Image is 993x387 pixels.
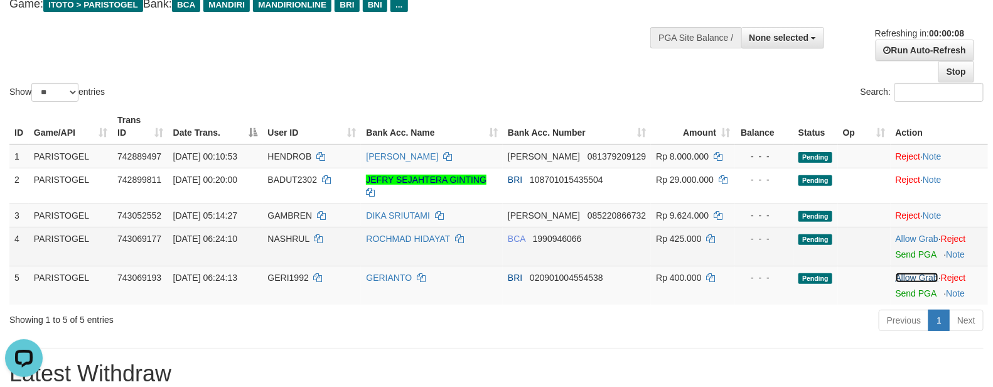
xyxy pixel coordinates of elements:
[896,151,921,161] a: Reject
[896,273,941,283] span: ·
[361,109,503,144] th: Bank Acc. Name: activate to sort column ascending
[508,151,580,161] span: [PERSON_NAME]
[533,234,582,244] span: Copy 1990946066 to clipboard
[741,27,825,48] button: None selected
[267,210,312,221] span: GAMBREN
[262,109,361,144] th: User ID: activate to sort column ascending
[651,109,735,144] th: Amount: activate to sort column ascending
[879,310,929,331] a: Previous
[650,27,741,48] div: PGA Site Balance /
[949,310,984,331] a: Next
[267,234,309,244] span: NASHRUL
[894,83,984,102] input: Search:
[896,273,938,283] a: Allow Grab
[112,109,168,144] th: Trans ID: activate to sort column ascending
[938,61,974,82] a: Stop
[923,175,942,185] a: Note
[740,173,788,186] div: - - -
[896,249,937,259] a: Send PGA
[29,266,112,305] td: PARISTOGEL
[503,109,651,144] th: Bank Acc. Number: activate to sort column ascending
[891,227,988,266] td: ·
[656,210,709,221] span: Rp 9.624.000
[117,234,161,244] span: 743069177
[896,288,937,298] a: Send PGA
[29,204,112,227] td: PARISTOGEL
[530,273,603,283] span: Copy 020901004554538 to clipboard
[947,249,965,259] a: Note
[173,234,237,244] span: [DATE] 06:24:10
[588,210,646,221] span: Copy 085220866732 to clipboard
[29,227,112,266] td: PARISTOGEL
[117,210,161,221] span: 743052552
[267,151,311,161] span: HENDROB
[117,151,161,161] span: 742889497
[366,175,486,185] a: JEFRY SEJAHTERA GINTING
[891,266,988,305] td: ·
[928,310,950,331] a: 1
[798,211,832,222] span: Pending
[9,204,29,227] td: 3
[366,234,450,244] a: ROCHMAD HIDAYAT
[838,109,891,144] th: Op: activate to sort column ascending
[508,234,525,244] span: BCA
[9,144,29,168] td: 1
[9,227,29,266] td: 4
[173,175,237,185] span: [DATE] 00:20:00
[9,83,105,102] label: Show entries
[29,168,112,204] td: PARISTOGEL
[366,273,412,283] a: GERIANTO
[740,232,788,245] div: - - -
[656,175,714,185] span: Rp 29.000.000
[173,210,237,221] span: [DATE] 05:14:27
[740,209,788,222] div: - - -
[267,175,317,185] span: BADUT2302
[656,151,709,161] span: Rp 8.000.000
[891,144,988,168] td: ·
[29,109,112,144] th: Game/API: activate to sort column ascending
[798,152,832,163] span: Pending
[798,273,832,284] span: Pending
[656,273,701,283] span: Rp 400.000
[508,273,522,283] span: BRI
[5,5,43,43] button: Open LiveChat chat widget
[117,175,161,185] span: 742899811
[31,83,78,102] select: Showentries
[896,175,921,185] a: Reject
[798,234,832,245] span: Pending
[947,288,965,298] a: Note
[117,273,161,283] span: 743069193
[366,151,438,161] a: [PERSON_NAME]
[508,175,522,185] span: BRI
[530,175,603,185] span: Copy 108701015435504 to clipboard
[793,109,838,144] th: Status
[891,109,988,144] th: Action
[9,361,984,386] h1: Latest Withdraw
[267,273,308,283] span: GERI1992
[876,40,974,61] a: Run Auto-Refresh
[29,144,112,168] td: PARISTOGEL
[891,168,988,204] td: ·
[366,210,430,221] a: DIKA SRIUTAMI
[588,151,646,161] span: Copy 081379209129 to clipboard
[656,234,701,244] span: Rp 425.000
[168,109,263,144] th: Date Trans.: activate to sort column descending
[735,109,793,144] th: Balance
[9,308,404,326] div: Showing 1 to 5 of 5 entries
[875,28,964,38] span: Refreshing in:
[798,175,832,186] span: Pending
[740,271,788,284] div: - - -
[896,210,921,221] a: Reject
[740,150,788,163] div: - - -
[923,151,942,161] a: Note
[896,234,941,244] span: ·
[861,83,984,102] label: Search:
[173,151,237,161] span: [DATE] 00:10:53
[9,266,29,305] td: 5
[891,204,988,227] td: ·
[929,28,964,38] strong: 00:00:08
[173,273,237,283] span: [DATE] 06:24:13
[941,273,966,283] a: Reject
[9,109,29,144] th: ID
[9,168,29,204] td: 2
